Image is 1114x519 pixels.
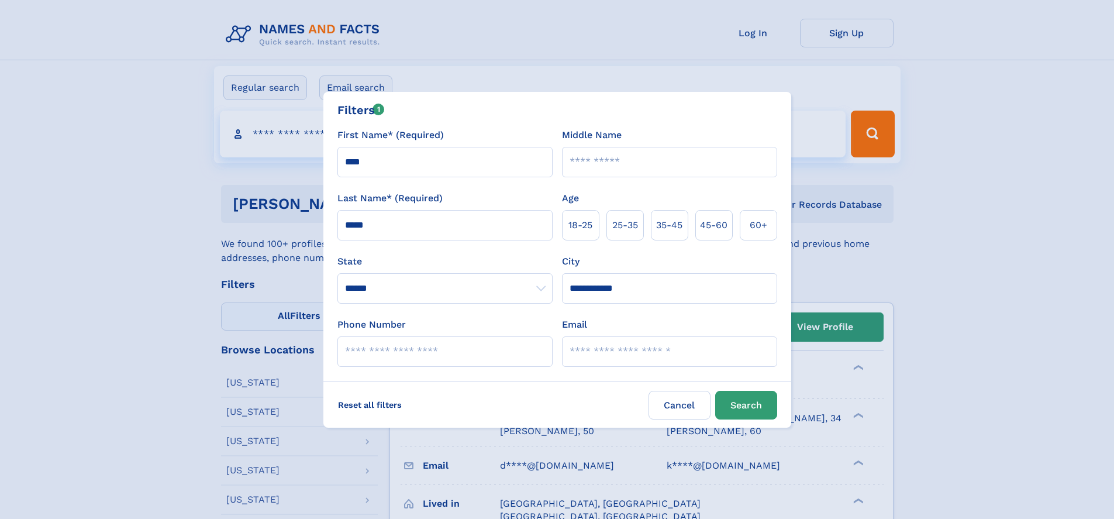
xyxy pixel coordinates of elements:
[656,218,682,232] span: 35‑45
[568,218,592,232] span: 18‑25
[337,128,444,142] label: First Name* (Required)
[337,191,443,205] label: Last Name* (Required)
[337,255,553,269] label: State
[612,218,638,232] span: 25‑35
[649,391,711,420] label: Cancel
[562,191,579,205] label: Age
[337,101,385,119] div: Filters
[337,318,406,332] label: Phone Number
[562,318,587,332] label: Email
[562,255,580,269] label: City
[715,391,777,420] button: Search
[750,218,767,232] span: 60+
[700,218,727,232] span: 45‑60
[562,128,622,142] label: Middle Name
[330,391,409,419] label: Reset all filters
